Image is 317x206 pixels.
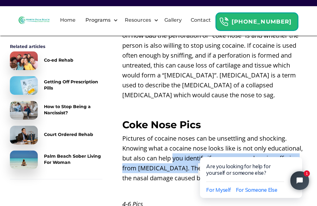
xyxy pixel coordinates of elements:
a: Co-ed Rehab [10,51,102,70]
a: Contact [187,10,215,30]
img: Header Calendar Icons [219,17,228,27]
a: Header Calendar Icons[PHONE_NUMBER] [215,9,298,31]
a: Palm Beach Sober Living For Woman [10,151,102,169]
div: Co-ed Rehab [44,57,73,63]
div: Court Ordered Rehab [44,131,93,138]
p: ‍ [122,186,307,196]
a: How to Stop Being a Narcissist? [10,101,102,120]
div: Resources [119,10,160,30]
div: Related articles [10,43,102,50]
div: Programs [84,16,112,24]
a: Home [56,10,79,30]
strong: Coke Nose Pics [122,119,201,131]
iframe: Tidio Chat [187,136,317,206]
div: Programs [80,10,119,30]
a: Gallery [161,10,185,30]
a: Court Ordered Rehab [10,126,102,144]
strong: [PHONE_NUMBER] [232,18,292,25]
div: Resources [123,16,153,24]
a: Getting Off Prescription Pills [10,76,102,95]
div: Palm Beach Sober Living For Woman [44,153,102,165]
div: How to Stop Being a Narcissist? [44,103,102,116]
p: ‍ [122,103,307,113]
p: Pictures of cocaine noses can be unsettling and shocking. Knowing what a cocaine nose looks like ... [122,134,307,183]
div: Getting Off Prescription Pills [44,79,102,91]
